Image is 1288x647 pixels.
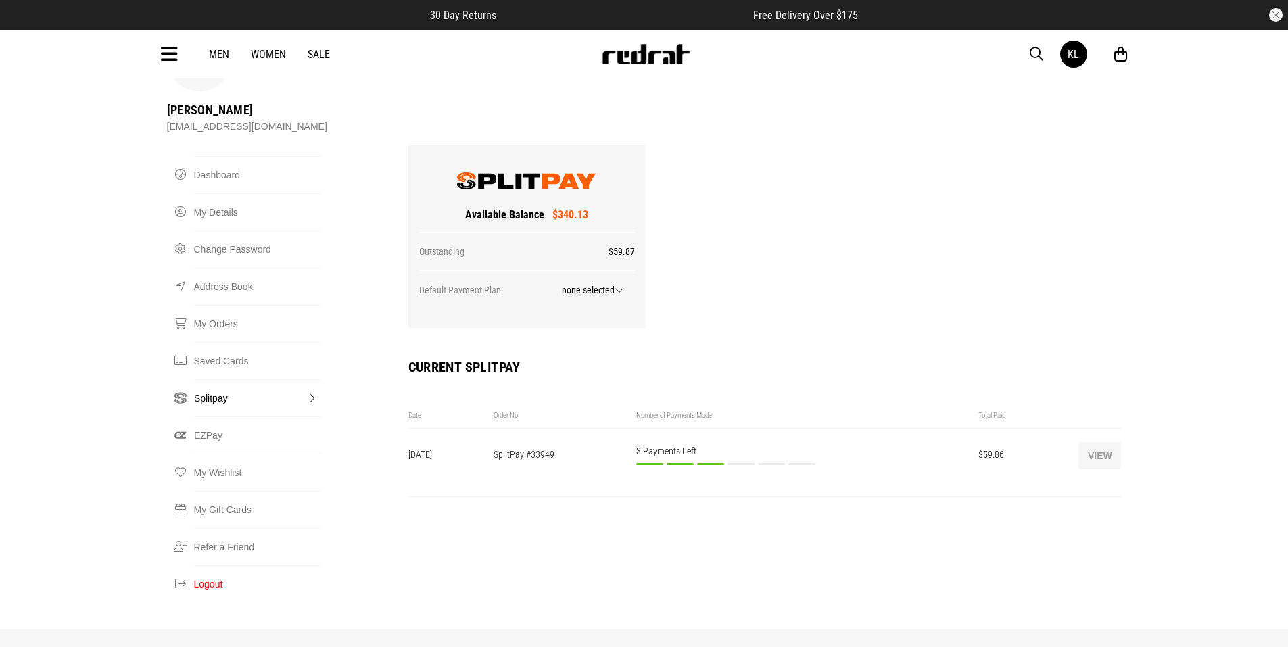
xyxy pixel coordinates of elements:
[1078,442,1121,469] button: View
[167,118,327,135] div: [EMAIL_ADDRESS][DOMAIN_NAME]
[194,193,320,231] a: My Details
[194,565,320,602] button: Logout
[194,491,320,528] a: My Gift Cards
[194,528,320,565] a: Refer a Friend
[419,208,636,232] div: Available Balance
[544,208,588,221] span: $340.13
[194,268,320,305] a: Address Book
[601,44,690,64] img: Redrat logo
[636,446,696,456] span: 3 Payments Left
[194,156,320,193] a: Dashboard
[494,449,636,476] div: SplitPay #33949
[209,48,229,61] a: Men
[562,285,629,295] span: none selected
[194,416,320,454] a: EZPay
[978,449,1078,476] div: $59.86
[408,449,494,476] div: [DATE]
[194,231,320,268] a: Change Password
[457,172,598,189] img: SplitPay
[636,411,978,421] div: Number of Payments Made
[419,232,636,270] div: Outstanding
[408,360,1122,374] h2: Current SplitPay
[194,454,320,491] a: My Wishlist
[167,156,320,602] nav: Account
[609,246,635,257] span: $59.87
[978,411,1078,421] div: Total Paid
[408,411,494,421] div: Date
[523,8,726,22] iframe: Customer reviews powered by Trustpilot
[494,411,636,421] div: Order No.
[194,379,320,416] a: Splitpay
[308,48,330,61] a: Sale
[430,9,496,22] span: 30 Day Returns
[194,305,320,342] a: My Orders
[1068,48,1079,61] div: KL
[167,102,327,118] div: [PERSON_NAME]
[194,342,320,379] a: Saved Cards
[419,270,636,317] div: Default Payment Plan
[753,9,858,22] span: Free Delivery Over $175
[251,48,286,61] a: Women
[11,5,51,46] button: Open LiveChat chat widget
